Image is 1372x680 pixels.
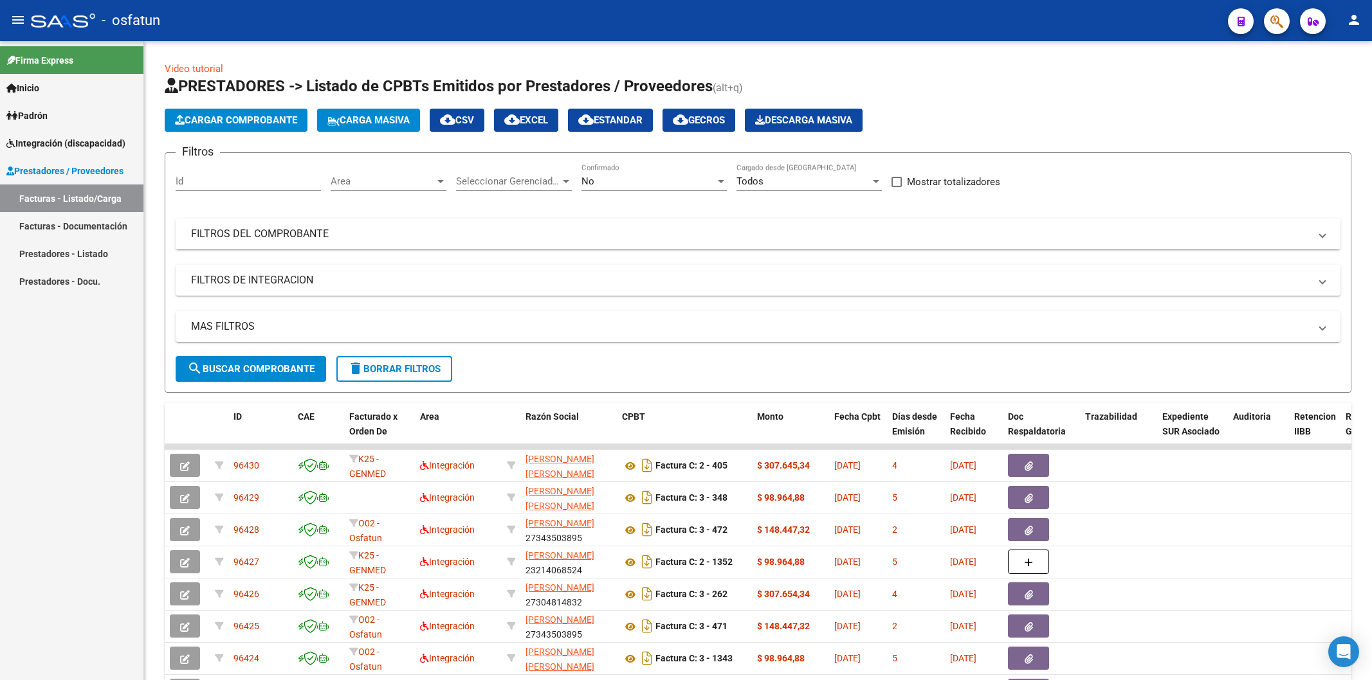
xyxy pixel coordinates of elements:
span: Todos [736,175,764,187]
datatable-header-cell: CAE [293,403,344,460]
datatable-header-cell: CPBT [617,403,752,460]
strong: $ 98.964,88 [757,557,805,567]
datatable-header-cell: Razón Social [520,403,617,460]
span: [PERSON_NAME] [526,582,594,593]
button: CSV [430,109,484,132]
span: [DATE] [950,557,976,567]
div: 27343503895 [526,613,612,640]
i: Descargar documento [639,519,655,540]
span: Integración [420,653,475,663]
div: 27304814832 [526,580,612,607]
mat-icon: search [187,361,203,376]
span: [PERSON_NAME] [526,550,594,560]
mat-panel-title: FILTROS DEL COMPROBANTE [191,227,1310,241]
strong: $ 307.654,34 [757,589,810,599]
datatable-header-cell: Trazabilidad [1080,403,1157,460]
span: [PERSON_NAME] [526,518,594,528]
span: [DATE] [950,621,976,631]
mat-icon: delete [348,361,363,376]
span: [DATE] [950,589,976,599]
span: CPBT [622,411,645,422]
span: Padrón [6,109,48,123]
strong: $ 98.964,88 [757,653,805,663]
span: Integración [420,589,475,599]
span: Carga Masiva [327,114,410,126]
div: Open Intercom Messenger [1328,636,1359,667]
span: 96429 [233,492,259,503]
datatable-header-cell: Monto [752,403,829,460]
span: 4 [892,460,897,470]
button: Descarga Masiva [745,109,863,132]
h3: Filtros [176,143,220,161]
strong: Factura C: 3 - 471 [655,622,727,632]
span: (alt+q) [713,82,743,94]
button: Estandar [568,109,653,132]
mat-panel-title: FILTROS DE INTEGRACION [191,273,1310,287]
span: Retencion IIBB [1294,411,1336,436]
mat-icon: cloud_download [440,112,455,127]
button: Gecros [663,109,735,132]
span: 5 [892,492,897,503]
span: [DATE] [950,524,976,535]
span: Buscar Comprobante [187,363,315,375]
span: 2 [892,621,897,631]
i: Descargar documento [639,648,655,668]
mat-icon: cloud_download [673,112,688,127]
mat-expansion-panel-header: MAS FILTROS [176,311,1340,342]
strong: Factura C: 3 - 472 [655,525,727,535]
span: Inicio [6,81,39,95]
div: 27328348875 [526,645,612,672]
datatable-header-cell: Area [415,403,502,460]
i: Descargar documento [639,487,655,508]
strong: $ 307.645,34 [757,460,810,470]
div: 27318915836 [526,452,612,479]
span: 96430 [233,460,259,470]
span: Integración [420,492,475,503]
div: 23214068524 [526,548,612,575]
span: Facturado x Orden De [349,411,398,436]
datatable-header-cell: Expediente SUR Asociado [1157,403,1228,460]
mat-expansion-panel-header: FILTROS DEL COMPROBANTE [176,219,1340,249]
span: Firma Express [6,53,73,67]
datatable-header-cell: Fecha Cpbt [829,403,887,460]
span: 5 [892,653,897,663]
span: 4 [892,589,897,599]
span: Doc Respaldatoria [1008,411,1066,436]
span: Descarga Masiva [755,114,852,126]
strong: $ 98.964,88 [757,492,805,503]
span: PRESTADORES -> Listado de CPBTs Emitidos por Prestadores / Proveedores [165,77,713,95]
mat-icon: cloud_download [578,112,594,127]
i: Descargar documento [639,455,655,476]
span: [DATE] [950,492,976,503]
span: [DATE] [950,653,976,663]
span: Integración [420,621,475,631]
mat-icon: person [1346,12,1362,28]
datatable-header-cell: Días desde Emisión [887,403,945,460]
button: Borrar Filtros [336,356,452,382]
span: Monto [757,411,783,422]
span: CAE [298,411,315,422]
strong: Factura C: 3 - 1343 [655,654,733,664]
button: Cargar Comprobante [165,109,307,132]
span: Integración [420,524,475,535]
span: ID [233,411,242,422]
span: [DATE] [834,557,861,567]
span: [PERSON_NAME] [PERSON_NAME] [526,647,594,672]
span: Trazabilidad [1085,411,1137,422]
button: Carga Masiva [317,109,420,132]
span: Integración [420,557,475,567]
a: Video tutorial [165,63,223,75]
span: [DATE] [834,621,861,631]
span: 96428 [233,524,259,535]
span: [DATE] [834,653,861,663]
span: Seleccionar Gerenciador [456,175,560,187]
span: K25 - GENMED [349,550,386,575]
span: EXCEL [504,114,548,126]
span: Mostrar totalizadores [907,174,1000,190]
strong: Factura C: 2 - 405 [655,461,727,471]
mat-icon: menu [10,12,26,28]
span: No [581,175,594,187]
span: O02 - Osfatun Propio [349,614,382,654]
datatable-header-cell: Facturado x Orden De [344,403,415,460]
i: Descargar documento [639,584,655,604]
